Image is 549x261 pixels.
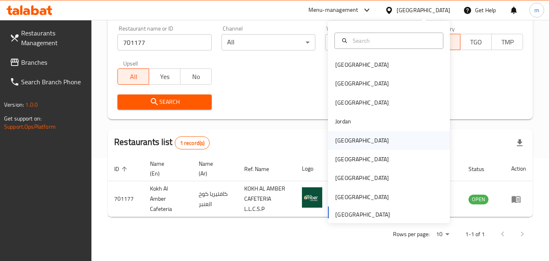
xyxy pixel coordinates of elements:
a: Restaurants Management [3,23,92,53]
input: Search for restaurant name or ID.. [117,34,211,50]
button: TGO [460,34,492,50]
span: TGO [464,36,488,48]
div: [GEOGRAPHIC_DATA] [335,60,389,69]
div: Export file [510,133,529,153]
button: Search [117,94,211,110]
img: Kokh Al Amber Cafeteria [302,187,322,208]
span: Search [124,97,205,107]
span: ID [114,164,130,174]
button: TMP [491,34,523,50]
div: Rows per page: [433,228,452,241]
td: KOKH AL AMBER CAFETERIA L.L.C.S.P [238,181,296,217]
h2: Restaurants list [114,136,210,149]
span: Get support on: [4,113,41,124]
p: 1-1 of 1 [465,229,485,239]
button: All [117,68,149,85]
a: Support.OpsPlatform [4,121,56,132]
span: Restaurants Management [21,28,85,48]
span: Yes [152,71,177,83]
span: Search Branch Phone [21,77,85,87]
span: Ref. Name [244,164,280,174]
span: All [121,71,146,83]
button: No [180,68,212,85]
div: Menu [511,194,526,204]
div: Jordan [335,117,351,126]
td: Kokh Al Amber Cafeteria [143,181,192,217]
div: [GEOGRAPHIC_DATA] [397,6,450,15]
span: m [534,6,539,15]
span: 1 record(s) [175,139,210,147]
span: OPEN [469,195,488,204]
div: [GEOGRAPHIC_DATA] [335,136,389,145]
div: Menu-management [308,5,358,15]
div: [GEOGRAPHIC_DATA] [335,155,389,164]
span: Name (Ar) [199,159,228,178]
div: [GEOGRAPHIC_DATA] [335,193,389,202]
th: Action [505,156,533,181]
div: [GEOGRAPHIC_DATA] [335,79,389,88]
td: 701177 [108,181,143,217]
label: Upsell [123,60,138,66]
span: Branches [21,57,85,67]
span: Status [469,164,495,174]
table: enhanced table [108,156,533,217]
div: Total records count [175,136,210,149]
a: Branches [3,53,92,72]
span: Version: [4,99,24,110]
span: 1.0.0 [25,99,38,110]
span: Name (En) [150,159,182,178]
div: [GEOGRAPHIC_DATA] [335,173,389,182]
input: Search [349,36,438,45]
a: Search Branch Phone [3,72,92,92]
th: Logo [295,156,332,181]
span: No [184,71,208,83]
div: All [325,34,419,50]
div: [GEOGRAPHIC_DATA] [335,98,389,107]
button: Yes [149,68,180,85]
span: TMP [495,36,520,48]
div: All [221,34,315,50]
label: Delivery [435,26,455,31]
p: Rows per page: [393,229,430,239]
td: كافتيريا كوخ العنبر [192,181,238,217]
